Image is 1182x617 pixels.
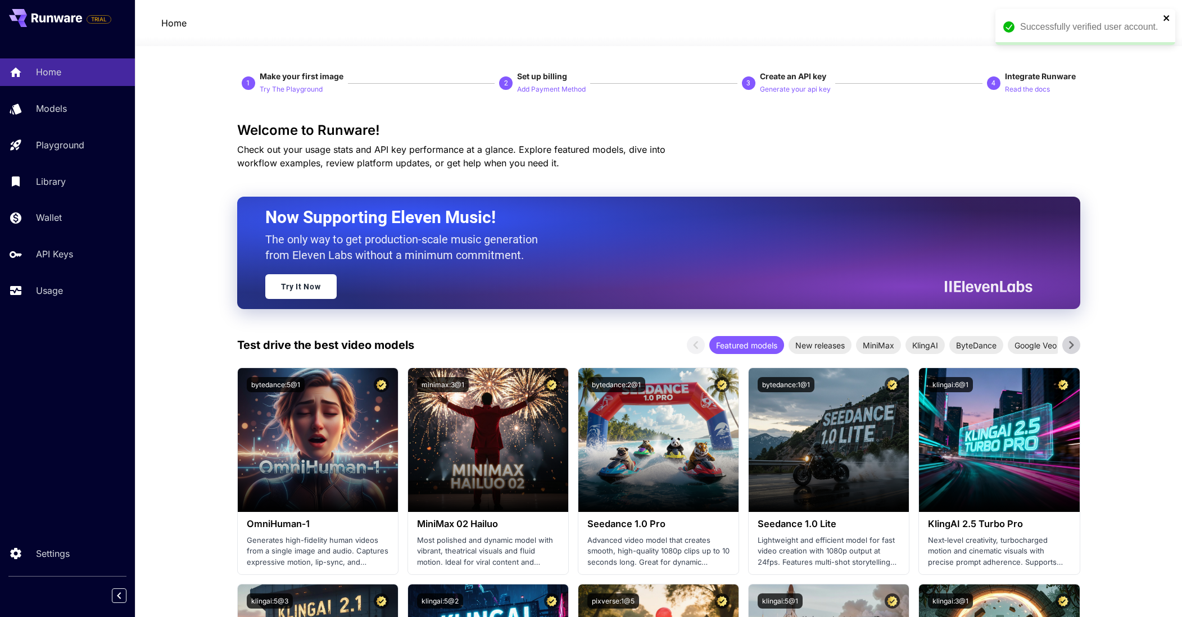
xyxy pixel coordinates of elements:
[1005,82,1050,96] button: Read the docs
[408,368,568,512] img: alt
[87,12,111,26] span: Add your payment card to enable full platform functionality.
[578,368,739,512] img: alt
[749,368,909,512] img: alt
[36,175,66,188] p: Library
[36,547,70,560] p: Settings
[120,586,135,606] div: Collapse sidebar
[417,535,559,568] p: Most polished and dynamic model with vibrant, theatrical visuals and fluid motion. Ideal for vira...
[374,377,389,392] button: Certified Model – Vetted for best performance and includes a commercial license.
[714,593,730,609] button: Certified Model – Vetted for best performance and includes a commercial license.
[247,535,389,568] p: Generates high-fidelity human videos from a single image and audio. Captures expressive motion, l...
[714,377,730,392] button: Certified Model – Vetted for best performance and includes a commercial license.
[238,368,398,512] img: alt
[928,519,1070,529] h3: KlingAI 2.5 Turbo Pro
[161,16,187,30] nav: breadcrumb
[247,519,389,529] h3: OmniHuman‑1
[709,336,784,354] div: Featured models
[544,593,559,609] button: Certified Model – Vetted for best performance and includes a commercial license.
[36,65,61,79] p: Home
[517,84,586,95] p: Add Payment Method
[905,336,945,354] div: KlingAI
[36,284,63,297] p: Usage
[265,232,546,263] p: The only way to get production-scale music generation from Eleven Labs without a minimum commitment.
[919,368,1079,512] img: alt
[760,71,826,81] span: Create an API key
[928,535,1070,568] p: Next‑level creativity, turbocharged motion and cinematic visuals with precise prompt adherence. S...
[1163,13,1171,22] button: close
[885,377,900,392] button: Certified Model – Vetted for best performance and includes a commercial license.
[1020,20,1160,34] div: Successfully verified user account.
[758,519,900,529] h3: Seedance 1.0 Lite
[161,16,187,30] a: Home
[1008,339,1063,351] span: Google Veo
[36,138,84,152] p: Playground
[856,339,901,351] span: MiniMax
[1008,336,1063,354] div: Google Veo
[928,377,973,392] button: klingai:6@1
[758,535,900,568] p: Lightweight and efficient model for fast video creation with 1080p output at 24fps. Features mult...
[36,247,73,261] p: API Keys
[237,337,414,353] p: Test drive the best video models
[928,593,973,609] button: klingai:3@1
[246,78,250,88] p: 1
[517,71,567,81] span: Set up billing
[587,593,639,609] button: pixverse:1@5
[760,84,831,95] p: Generate your api key
[544,377,559,392] button: Certified Model – Vetted for best performance and includes a commercial license.
[587,519,730,529] h3: Seedance 1.0 Pro
[789,336,852,354] div: New releases
[265,207,1024,228] h2: Now Supporting Eleven Music!
[1005,84,1050,95] p: Read the docs
[36,211,62,224] p: Wallet
[885,593,900,609] button: Certified Model – Vetted for best performance and includes a commercial license.
[260,71,343,81] span: Make your first image
[237,123,1080,138] h3: Welcome to Runware!
[587,535,730,568] p: Advanced video model that creates smooth, high-quality 1080p clips up to 10 seconds long. Great f...
[789,339,852,351] span: New releases
[247,593,293,609] button: klingai:5@3
[504,78,508,88] p: 2
[417,377,469,392] button: minimax:3@1
[905,339,945,351] span: KlingAI
[991,78,995,88] p: 4
[237,144,665,169] span: Check out your usage stats and API key performance at a glance. Explore featured models, dive int...
[374,593,389,609] button: Certified Model – Vetted for best performance and includes a commercial license.
[247,377,305,392] button: bytedance:5@1
[417,593,463,609] button: klingai:5@2
[36,102,67,115] p: Models
[112,588,126,603] button: Collapse sidebar
[260,84,323,95] p: Try The Playground
[587,377,645,392] button: bytedance:2@1
[265,274,337,299] a: Try It Now
[417,519,559,529] h3: MiniMax 02 Hailuo
[1005,71,1076,81] span: Integrate Runware
[87,15,111,24] span: TRIAL
[760,82,831,96] button: Generate your api key
[758,593,803,609] button: klingai:5@1
[856,336,901,354] div: MiniMax
[949,336,1003,354] div: ByteDance
[709,339,784,351] span: Featured models
[260,82,323,96] button: Try The Playground
[1056,377,1071,392] button: Certified Model – Vetted for best performance and includes a commercial license.
[949,339,1003,351] span: ByteDance
[758,377,814,392] button: bytedance:1@1
[517,82,586,96] button: Add Payment Method
[1056,593,1071,609] button: Certified Model – Vetted for best performance and includes a commercial license.
[746,78,750,88] p: 3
